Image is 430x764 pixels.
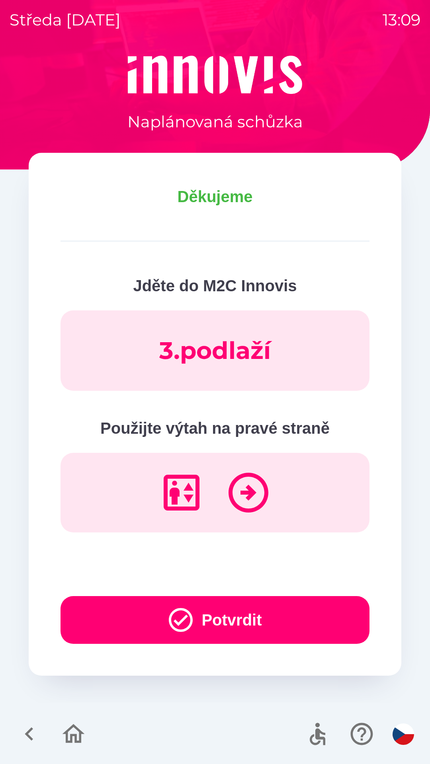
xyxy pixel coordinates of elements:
p: 3 . podlaží [159,336,271,365]
img: Logo [29,56,401,94]
button: Potvrdit [61,596,369,644]
p: Jděte do M2C Innovis [61,274,369,298]
p: středa [DATE] [10,8,121,32]
p: 13:09 [383,8,420,32]
p: Použijte výtah na pravé straně [61,416,369,440]
p: Děkujeme [61,185,369,209]
img: cs flag [393,723,414,745]
p: Naplánovaná schůzka [127,110,303,134]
